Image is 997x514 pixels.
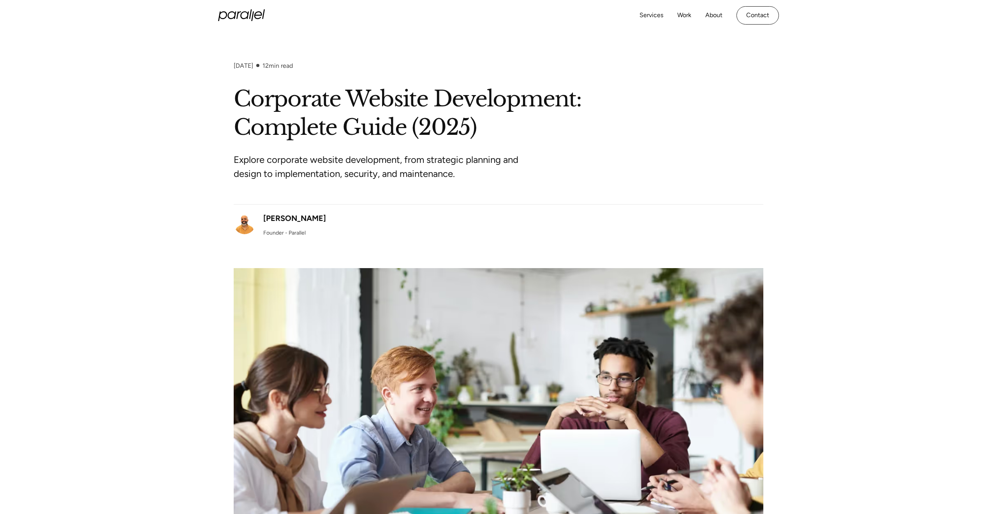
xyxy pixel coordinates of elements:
a: home [218,9,265,21]
h1: Corporate Website Development: Complete Guide (2025) [234,85,763,142]
div: Founder - Parallel [263,229,306,237]
img: Robin Dhanwani [234,212,255,234]
div: [DATE] [234,62,253,69]
a: Work [677,10,691,21]
p: Explore corporate website development, from strategic planning and design to implementation, secu... [234,153,526,181]
a: Services [639,10,663,21]
a: About [705,10,722,21]
div: min read [262,62,293,69]
div: [PERSON_NAME] [263,212,326,224]
a: Contact [736,6,779,25]
a: [PERSON_NAME]Founder - Parallel [234,212,326,237]
span: 12 [262,62,269,69]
